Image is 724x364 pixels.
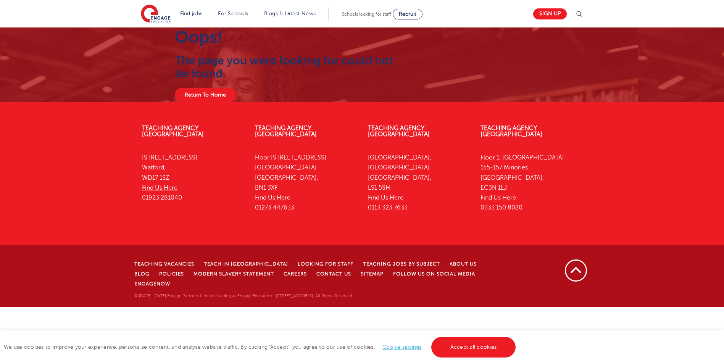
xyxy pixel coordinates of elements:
[382,344,422,350] a: Cookie settings
[4,344,518,350] span: We use cookies to improve your experience, personalise content, and analyse website traffic. By c...
[363,261,440,267] a: Teaching jobs by subject
[393,9,422,19] a: Recruit
[134,281,170,287] a: EngageNow
[134,293,511,300] p: © [DATE]-[DATE] Engage Partners Limited "trading as Engage Education". [STREET_ADDRESS]. All Righ...
[264,11,316,16] a: Blogs & Latest News
[533,8,567,19] a: Sign up
[204,261,288,267] a: Teach in [GEOGRAPHIC_DATA]
[368,153,469,213] p: [GEOGRAPHIC_DATA], [GEOGRAPHIC_DATA] [GEOGRAPHIC_DATA], LS1 5SH 0113 323 7633
[393,271,475,277] a: Follow us on Social Media
[368,125,430,138] a: Teaching Agency [GEOGRAPHIC_DATA]
[342,11,391,17] span: Schools looking for staff
[142,153,243,203] p: [STREET_ADDRESS] Watford, WD17 1SZ 01923 281040
[431,337,516,358] a: Accept all cookies
[255,125,317,138] a: Teaching Agency [GEOGRAPHIC_DATA]
[134,271,150,277] a: Blog
[284,271,307,277] a: Careers
[361,271,384,277] a: Sitemap
[180,11,203,16] a: Find jobs
[175,27,395,47] h1: Oops!
[481,194,516,201] a: Find Us Here
[255,153,356,213] p: Floor [STREET_ADDRESS] [GEOGRAPHIC_DATA] [GEOGRAPHIC_DATA], BN1 3XF 01273 447633
[193,271,274,277] a: Modern Slavery Statement
[255,194,290,201] a: Find Us Here
[134,261,194,267] a: Teaching Vacancies
[141,5,171,24] img: Engage Education
[142,184,177,191] a: Find Us Here
[159,271,184,277] a: Policies
[316,271,351,277] a: Contact Us
[218,11,248,16] a: For Schools
[399,11,416,17] span: Recruit
[368,194,403,201] a: Find Us Here
[450,261,477,267] a: About Us
[481,153,582,213] p: Floor 1, [GEOGRAPHIC_DATA] 155-157 Minories [GEOGRAPHIC_DATA], EC3N 1LJ 0333 150 8020
[175,54,395,80] h2: The page you were looking for could not be found.
[298,261,353,267] a: Looking for staff
[175,88,236,102] a: Return To Home
[142,125,204,138] a: Teaching Agency [GEOGRAPHIC_DATA]
[481,125,542,138] a: Teaching Agency [GEOGRAPHIC_DATA]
